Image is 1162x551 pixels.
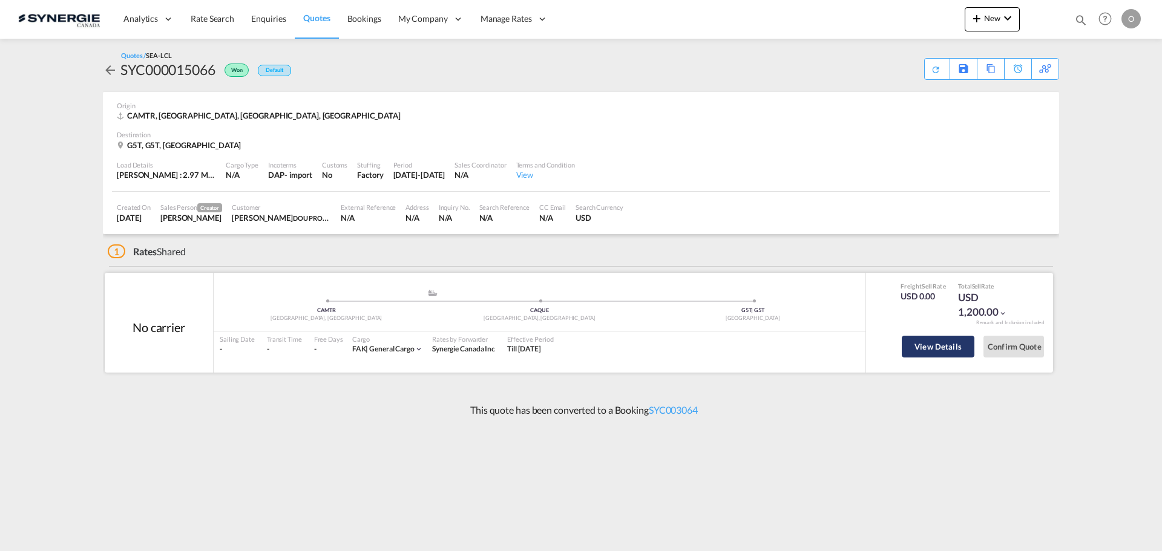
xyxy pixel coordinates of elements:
div: Period [393,160,445,169]
button: icon-plus 400-fgNewicon-chevron-down [965,7,1020,31]
div: USD [576,212,623,223]
div: O [1121,9,1141,28]
div: Origin [117,101,1045,110]
div: Destination [117,130,1045,139]
div: icon-magnify [1074,13,1088,31]
span: Bookings [347,13,381,24]
span: G5T [741,307,753,313]
md-icon: assets/icons/custom/ship-fill.svg [425,290,440,296]
div: USD 1,200.00 [958,290,1019,319]
div: G5T, G5T, Canada [117,140,244,151]
div: CAMTR, Montreal, QC, Asia Pacific [117,110,404,121]
span: Quotes [303,13,330,23]
div: Save As Template [950,59,977,79]
span: CAMTR, [GEOGRAPHIC_DATA], [GEOGRAPHIC_DATA], [GEOGRAPHIC_DATA] [127,111,401,120]
div: Shared [108,245,186,258]
div: Mathieu Castonguay [232,212,331,223]
div: USD 0.00 [901,290,946,302]
div: CAMTR [220,307,433,315]
div: [GEOGRAPHIC_DATA], [GEOGRAPHIC_DATA] [433,315,646,322]
div: - [314,344,317,354]
div: Address [405,203,428,212]
div: N/A [405,212,428,223]
div: CC Email [539,203,566,212]
div: Total Rate [958,282,1019,290]
div: Quotes /SEA-LCL [121,51,172,60]
span: My Company [398,13,448,25]
div: Customer [232,203,331,212]
md-icon: icon-chevron-down [415,345,423,353]
div: general cargo [352,344,415,354]
span: | [751,307,753,313]
div: Created On [117,203,151,212]
div: Cargo Type [226,160,258,169]
div: N/A [455,169,506,180]
div: [PERSON_NAME] : 2.97 MT | Volumetric Wt : 16.59 CBM | Chargeable Wt : 16.59 W/M [117,169,216,180]
span: SEA-LCL [146,51,171,59]
button: Confirm Quote [983,336,1044,357]
div: Customs [322,160,347,169]
div: No carrier [133,319,185,336]
span: Creator [197,203,222,212]
div: Search Reference [479,203,530,212]
div: Effective Period [507,334,553,344]
md-icon: icon-plus 400-fg [970,11,984,25]
div: N/A [439,212,470,223]
div: Load Details [117,160,216,169]
div: Rates by Forwarder [432,334,495,344]
div: CAQUE [433,307,646,315]
button: View Details [902,336,974,357]
div: - [220,344,255,354]
div: Quote PDF is not available at this time [931,59,944,74]
div: N/A [341,212,396,223]
span: Till [DATE] [507,344,541,353]
span: DOU PRODUITS DERABLE BIOLOGIQUES INC [293,213,428,223]
div: Sailing Date [220,334,255,344]
p: This quote has been converted to a Booking [464,403,698,417]
div: N/A [479,212,530,223]
span: Rate Search [191,13,234,24]
md-icon: icon-magnify [1074,13,1088,27]
span: Synergie Canada Inc [432,344,495,353]
span: Help [1095,8,1115,29]
div: Default [258,65,291,76]
div: Help [1095,8,1121,30]
span: New [970,13,1015,23]
div: N/A [539,212,566,223]
span: 1 [108,244,125,258]
div: Stuffing [357,160,383,169]
div: Factory Stuffing [357,169,383,180]
md-icon: icon-arrow-left [103,63,117,77]
div: 25 Sep 2025 [117,212,151,223]
div: Sales Person [160,203,222,212]
span: Sell [972,282,982,290]
md-icon: icon-chevron-down [999,309,1007,318]
span: Enquiries [251,13,286,24]
div: Sales Coordinator [455,160,506,169]
div: No [322,169,347,180]
div: icon-arrow-left [103,60,120,79]
div: Transit Time [267,334,302,344]
div: - import [284,169,312,180]
span: Won [231,67,246,78]
span: Analytics [123,13,158,25]
div: Won [215,60,252,79]
span: | [366,344,368,353]
md-icon: icon-refresh [931,65,940,74]
span: Sell [922,282,932,290]
div: Free Days [314,334,343,344]
span: Manage Rates [481,13,532,25]
div: - [267,344,302,354]
div: SYC000015066 [120,60,215,79]
div: [GEOGRAPHIC_DATA], [GEOGRAPHIC_DATA] [220,315,433,322]
div: [GEOGRAPHIC_DATA] [646,315,859,322]
div: Pablo Gomez Saldarriaga [160,212,222,223]
img: 1f56c880d42311ef80fc7dca854c8e59.png [18,5,100,33]
div: Remark and Inclusion included [967,319,1053,326]
div: Terms and Condition [516,160,575,169]
span: G5T [754,307,764,313]
span: FAK [352,344,370,353]
div: N/A [226,169,258,180]
div: Incoterms [268,160,312,169]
